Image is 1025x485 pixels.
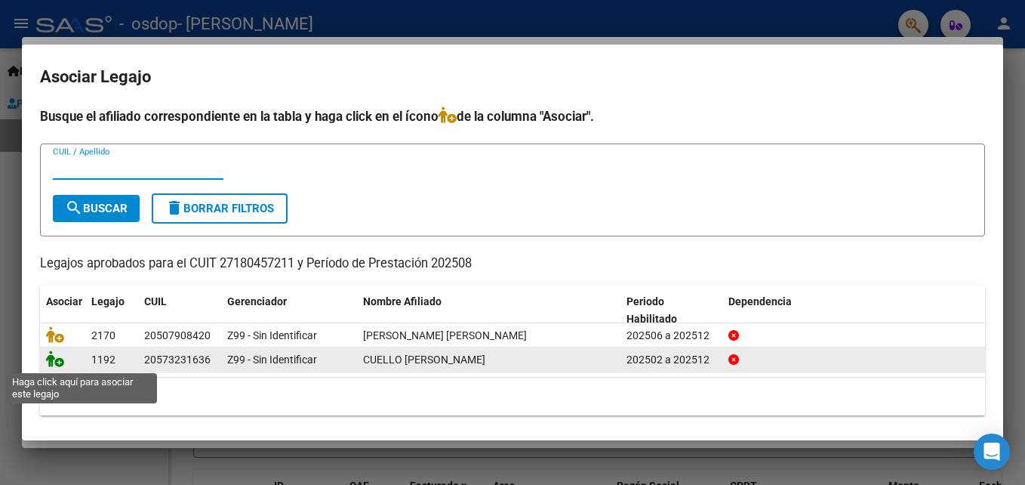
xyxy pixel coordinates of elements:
div: Open Intercom Messenger [974,434,1010,470]
div: 20573231636 [144,351,211,369]
mat-icon: search [65,199,83,217]
span: Periodo Habilitado [626,295,677,325]
span: Nombre Afiliado [363,295,442,307]
div: 2 registros [40,378,985,415]
datatable-header-cell: Gerenciador [221,286,357,335]
datatable-header-cell: Dependencia [722,286,986,335]
span: Z99 - Sin Identificar [227,329,317,341]
datatable-header-cell: CUIL [138,286,221,335]
div: 202506 a 202512 [626,327,716,344]
span: 2170 [91,329,115,341]
h2: Asociar Legajo [40,63,985,91]
datatable-header-cell: Legajo [85,286,138,335]
datatable-header-cell: Nombre Afiliado [357,286,620,335]
datatable-header-cell: Asociar [40,286,85,335]
button: Buscar [53,195,140,222]
span: Dependencia [728,295,792,307]
button: Borrar Filtros [152,193,288,224]
h4: Busque el afiliado correspondiente en la tabla y haga click en el ícono de la columna "Asociar". [40,107,985,126]
span: CUELLO TOMAS BENJAMIN [363,354,485,366]
span: CUIL [144,295,167,307]
p: Legajos aprobados para el CUIT 27180457211 y Período de Prestación 202508 [40,255,985,273]
span: Gerenciador [227,295,287,307]
span: 1192 [91,354,115,366]
div: 20507908420 [144,327,211,344]
span: Legajo [91,295,125,307]
span: Z99 - Sin Identificar [227,354,317,366]
span: Borrar Filtros [165,202,274,215]
div: 202502 a 202512 [626,351,716,369]
span: Buscar [65,202,128,215]
span: Asociar [46,295,82,307]
span: ALBORNOZ ZUMOFFEN ELIAS BENJAMIN [363,329,527,341]
mat-icon: delete [165,199,183,217]
datatable-header-cell: Periodo Habilitado [620,286,722,335]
